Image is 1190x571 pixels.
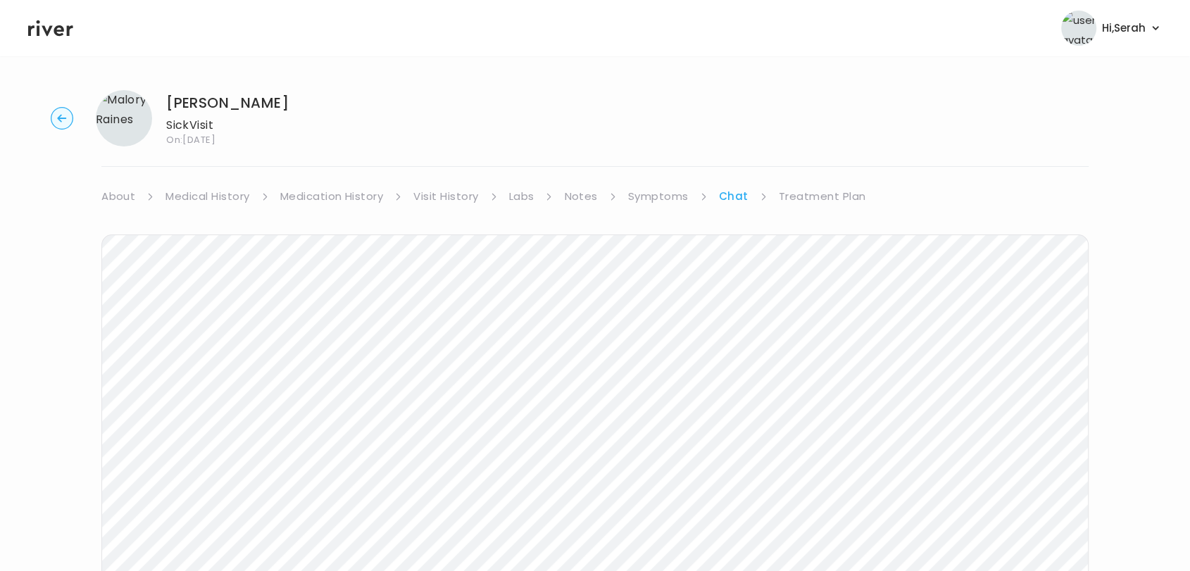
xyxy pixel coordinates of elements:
[719,187,749,206] a: Chat
[564,187,597,206] a: Notes
[166,93,289,113] h1: [PERSON_NAME]
[280,187,384,206] a: Medication History
[166,135,289,144] span: On: [DATE]
[413,187,478,206] a: Visit History
[1061,11,1162,46] button: user avatarHi,Serah
[166,115,289,135] p: Sick Visit
[96,90,152,146] img: Malory Raines
[509,187,534,206] a: Labs
[165,187,249,206] a: Medical History
[101,187,135,206] a: About
[628,187,689,206] a: Symptoms
[1102,18,1146,38] span: Hi, Serah
[779,187,866,206] a: Treatment Plan
[1061,11,1096,46] img: user avatar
